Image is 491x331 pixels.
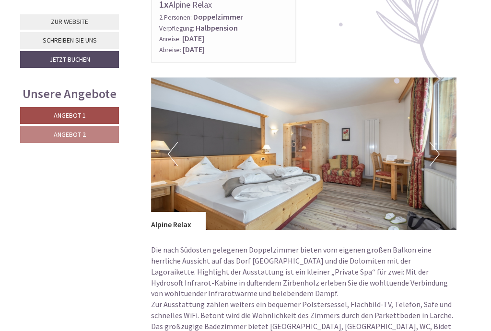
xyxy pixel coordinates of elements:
a: Schreiben Sie uns [20,32,119,49]
span: Angebot 2 [54,130,86,139]
div: Unsere Angebote [20,85,119,102]
img: image [151,77,457,230]
small: 15:20 [14,46,148,53]
button: Next [430,142,440,166]
button: Previous [168,142,178,166]
small: 2 Personen: [159,13,192,22]
b: [DATE] [183,44,205,54]
small: Anreise: [159,35,181,43]
button: Senden [253,252,305,269]
b: [DATE] [182,33,204,43]
a: Jetzt buchen [20,51,119,68]
b: Halbpension [196,23,238,33]
div: Alpine Relax [151,212,206,230]
div: Guten Tag, wie können wir Ihnen helfen? [7,26,152,55]
small: Abreise: [159,46,181,54]
div: [DATE] [135,7,170,23]
span: Angebot 1 [54,111,86,120]
small: Verpflegung: [159,24,194,33]
div: Naturhotel Waldheim [14,28,148,35]
a: Zur Website [20,14,119,30]
b: Doppelzimmer [193,12,243,22]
